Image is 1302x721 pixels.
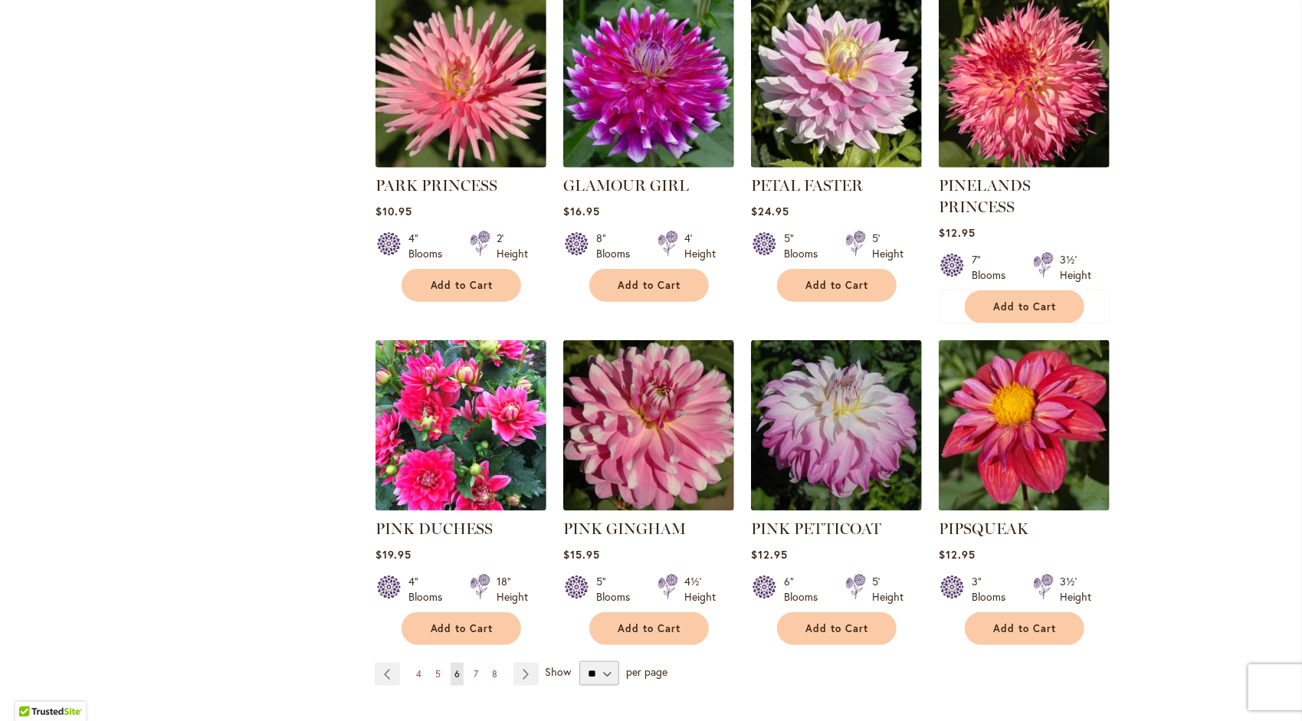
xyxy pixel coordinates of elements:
div: 3½' Height [1060,252,1091,283]
span: Show [545,665,571,680]
button: Add to Cart [402,269,521,302]
img: PINK DUCHESS [376,340,546,511]
div: 18" Height [497,574,528,605]
div: 3½' Height [1060,574,1091,605]
button: Add to Cart [965,612,1084,645]
iframe: Launch Accessibility Center [11,667,54,710]
div: 8" Blooms [596,231,639,261]
div: 7" Blooms [972,252,1015,283]
span: Add to Cart [618,279,681,292]
a: PINK DUCHESS [376,500,546,514]
span: 5 [435,668,441,680]
span: $19.95 [376,547,412,562]
div: 5" Blooms [596,574,639,605]
a: PINELANDS PRINCESS [939,176,1031,216]
div: 5" Blooms [784,231,827,261]
span: Add to Cart [994,622,1057,635]
button: Add to Cart [777,269,897,302]
span: Add to Cart [431,279,494,292]
span: 8 [492,668,497,680]
a: Pink Petticoat [751,500,922,514]
span: $24.95 [751,204,789,218]
a: PINK PETTICOAT [751,519,881,538]
span: 7 [474,668,478,680]
a: PARK PRINCESS [376,156,546,171]
a: PETAL FASTER [751,156,922,171]
span: $12.95 [751,547,788,562]
a: 8 [488,663,501,686]
div: 4" Blooms [408,231,451,261]
a: PINK GINGHAM [563,500,734,514]
button: Add to Cart [589,269,709,302]
button: Add to Cart [589,612,709,645]
span: $15.95 [563,547,600,562]
div: 6" Blooms [784,574,827,605]
div: 3" Blooms [972,574,1015,605]
span: $12.95 [939,547,976,562]
span: $10.95 [376,204,412,218]
a: 7 [470,663,482,686]
a: GLAMOUR GIRL [563,156,734,171]
span: Add to Cart [806,622,869,635]
button: Add to Cart [777,612,897,645]
a: PINK GINGHAM [563,519,686,538]
span: $16.95 [563,204,600,218]
span: per page [626,665,667,680]
a: GLAMOUR GIRL [563,176,689,195]
div: 4" Blooms [408,574,451,605]
span: $12.95 [939,225,976,240]
span: 4 [416,668,421,680]
div: 4' Height [684,231,716,261]
div: 5' Height [872,574,904,605]
div: 2' Height [497,231,528,261]
a: PINELANDS PRINCESS [939,156,1110,171]
a: PARK PRINCESS [376,176,497,195]
button: Add to Cart [402,612,521,645]
span: Add to Cart [431,622,494,635]
div: 4½' Height [684,574,716,605]
img: Pink Petticoat [751,340,922,511]
div: 5' Height [872,231,904,261]
span: 6 [454,668,460,680]
button: Add to Cart [965,290,1084,323]
span: Add to Cart [994,300,1057,313]
a: PETAL FASTER [751,176,863,195]
span: Add to Cart [618,622,681,635]
a: PIPSQUEAK [939,500,1110,514]
img: PINK GINGHAM [563,340,734,511]
a: 5 [431,663,444,686]
a: PIPSQUEAK [939,519,1028,538]
a: 4 [412,663,425,686]
span: Add to Cart [806,279,869,292]
a: PINK DUCHESS [376,519,493,538]
img: PIPSQUEAK [939,340,1110,511]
